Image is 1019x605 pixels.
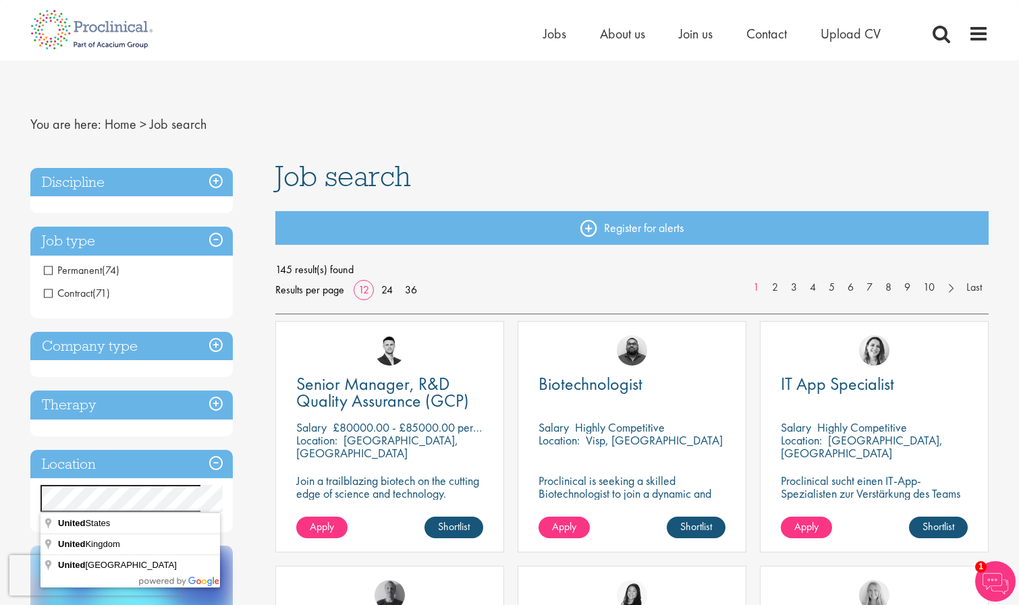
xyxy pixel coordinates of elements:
[803,280,823,295] a: 4
[424,517,483,538] a: Shortlist
[539,432,580,448] span: Location:
[781,376,968,393] a: IT App Specialist
[377,283,397,297] a: 24
[781,517,832,538] a: Apply
[30,168,233,197] h3: Discipline
[916,280,941,295] a: 10
[879,280,898,295] a: 8
[781,432,943,461] p: [GEOGRAPHIC_DATA], [GEOGRAPHIC_DATA]
[375,335,405,366] img: Joshua Godden
[333,420,506,435] p: £80000.00 - £85000.00 per annum
[58,539,122,549] span: Kingdom
[400,283,422,297] a: 36
[105,115,136,133] a: breadcrumb link
[781,420,811,435] span: Salary
[586,432,723,448] p: Visp, [GEOGRAPHIC_DATA]
[975,561,1016,602] img: Chatbot
[58,518,112,528] span: States
[296,432,337,448] span: Location:
[600,25,645,42] a: About us
[102,263,119,277] span: (74)
[150,115,206,133] span: Job search
[58,539,85,549] span: United
[841,280,860,295] a: 6
[9,555,182,596] iframe: reCAPTCHA
[30,391,233,420] h3: Therapy
[909,517,968,538] a: Shortlist
[354,283,374,297] a: 12
[784,280,804,295] a: 3
[58,560,85,570] span: United
[296,372,469,412] span: Senior Manager, R&D Quality Assurance (GCP)
[30,332,233,361] h3: Company type
[898,280,917,295] a: 9
[975,561,987,573] span: 1
[296,420,327,435] span: Salary
[817,420,907,435] p: Highly Competitive
[539,420,569,435] span: Salary
[58,560,179,570] span: [GEOGRAPHIC_DATA]
[44,286,92,300] span: Contract
[539,372,642,395] span: Biotechnologist
[30,115,101,133] span: You are here:
[58,518,85,528] span: United
[746,25,787,42] a: Contact
[44,263,119,277] span: Permanent
[860,280,879,295] a: 7
[679,25,713,42] a: Join us
[275,260,989,280] span: 145 result(s) found
[781,372,894,395] span: IT App Specialist
[30,227,233,256] h3: Job type
[275,211,989,245] a: Register for alerts
[781,432,822,448] span: Location:
[822,280,842,295] a: 5
[781,474,968,525] p: Proclinical sucht einen IT-App-Spezialisten zur Verstärkung des Teams unseres Kunden in der [GEOG...
[30,450,233,479] h3: Location
[275,280,344,300] span: Results per page
[296,517,348,538] a: Apply
[539,474,725,513] p: Proclinical is seeking a skilled Biotechnologist to join a dynamic and innovative team on a contr...
[960,280,989,295] a: Last
[859,335,889,366] img: Nur Ergiydiren
[794,519,819,534] span: Apply
[552,519,576,534] span: Apply
[821,25,881,42] a: Upload CV
[667,517,725,538] a: Shortlist
[617,335,647,366] img: Ashley Bennett
[746,280,766,295] a: 1
[92,286,110,300] span: (71)
[296,376,483,409] a: Senior Manager, R&D Quality Assurance (GCP)
[44,263,102,277] span: Permanent
[765,280,785,295] a: 2
[539,517,590,538] a: Apply
[310,519,334,534] span: Apply
[140,115,146,133] span: >
[575,420,665,435] p: Highly Competitive
[296,432,458,461] p: [GEOGRAPHIC_DATA], [GEOGRAPHIC_DATA]
[275,158,411,194] span: Job search
[296,474,483,500] p: Join a trailblazing biotech on the cutting edge of science and technology.
[543,25,566,42] a: Jobs
[539,376,725,393] a: Biotechnologist
[44,286,110,300] span: Contract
